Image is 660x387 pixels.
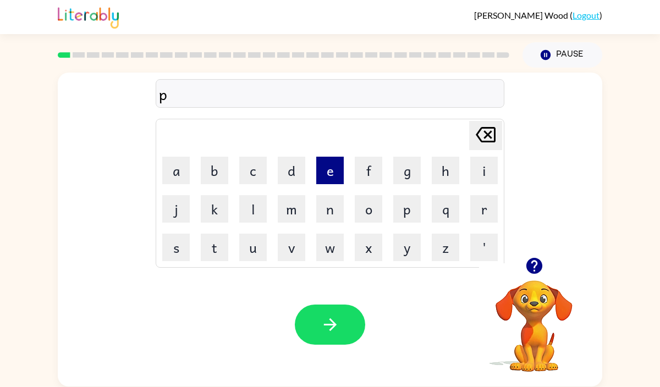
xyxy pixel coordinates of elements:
button: z [432,234,459,261]
button: y [393,234,421,261]
button: u [239,234,267,261]
div: ( ) [474,10,602,20]
button: q [432,195,459,223]
button: w [316,234,344,261]
button: l [239,195,267,223]
button: d [278,157,305,184]
button: p [393,195,421,223]
button: t [201,234,228,261]
button: s [162,234,190,261]
button: h [432,157,459,184]
button: i [470,157,498,184]
button: x [355,234,382,261]
button: n [316,195,344,223]
a: Logout [573,10,599,20]
button: c [239,157,267,184]
button: v [278,234,305,261]
span: [PERSON_NAME] Wood [474,10,570,20]
button: o [355,195,382,223]
button: m [278,195,305,223]
button: ' [470,234,498,261]
button: b [201,157,228,184]
button: e [316,157,344,184]
img: Literably [58,4,119,29]
button: f [355,157,382,184]
button: r [470,195,498,223]
button: g [393,157,421,184]
button: a [162,157,190,184]
button: j [162,195,190,223]
button: Pause [522,42,602,68]
div: p [159,82,501,106]
video: Your browser must support playing .mp4 files to use Literably. Please try using another browser. [479,263,589,373]
button: k [201,195,228,223]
